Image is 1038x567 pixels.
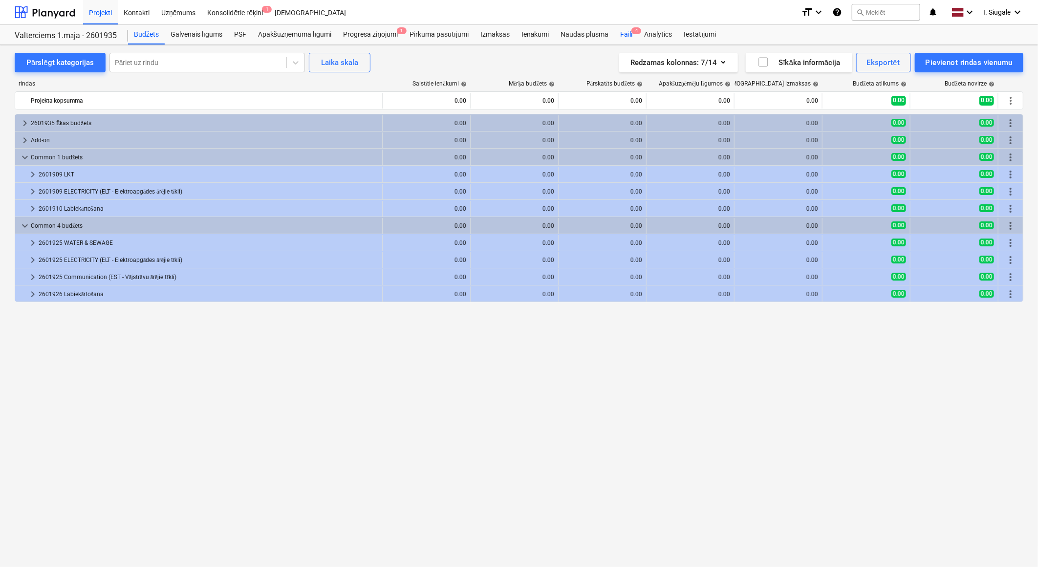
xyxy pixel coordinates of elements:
[387,188,466,195] div: 0.00
[979,153,994,161] span: 0.00
[475,93,554,109] div: 0.00
[562,257,642,263] div: 0.00
[39,286,378,302] div: 2601926 Labiekārtošana
[562,205,642,212] div: 0.00
[1005,95,1016,107] span: Vairāk darbību
[15,53,106,72] button: Pārslēgt kategorijas
[856,8,864,16] span: search
[738,171,818,178] div: 0.00
[128,25,165,44] a: Budžets
[19,134,31,146] span: keyboard_arrow_right
[252,25,337,44] a: Apakšuzņēmuma līgumi
[562,240,642,246] div: 0.00
[562,171,642,178] div: 0.00
[262,6,272,13] span: 1
[983,8,1011,16] span: I. Siugale
[631,56,726,69] div: Redzamas kolonnas : 7/14
[738,240,818,246] div: 0.00
[228,25,252,44] a: PSF
[813,6,824,18] i: keyboard_arrow_down
[27,203,39,215] span: keyboard_arrow_right
[891,290,906,298] span: 0.00
[562,291,642,298] div: 0.00
[945,80,995,87] div: Budžeta novirze
[891,273,906,281] span: 0.00
[19,220,31,232] span: keyboard_arrow_down
[27,288,39,300] span: keyboard_arrow_right
[387,291,466,298] div: 0.00
[811,81,819,87] span: help
[475,137,554,144] div: 0.00
[979,290,994,298] span: 0.00
[321,56,358,69] div: Laika skala
[928,6,938,18] i: notifications
[15,80,383,87] div: rindas
[738,291,818,298] div: 0.00
[387,257,466,263] div: 0.00
[738,274,818,281] div: 0.00
[39,252,378,268] div: 2601925 ELECTRICITY (ELT - Elektroapgādes ārējie tīkli)
[891,153,906,161] span: 0.00
[891,221,906,229] span: 0.00
[1005,203,1016,215] span: Vairāk darbību
[27,169,39,180] span: keyboard_arrow_right
[650,188,730,195] div: 0.00
[39,235,378,251] div: 2601925 WATER & SEWAGE
[738,222,818,229] div: 0.00
[562,137,642,144] div: 0.00
[757,56,841,69] div: Sīkāka informācija
[853,80,907,87] div: Budžeta atlikums
[915,53,1023,72] button: Pievienot rindas vienumu
[650,171,730,178] div: 0.00
[1005,134,1016,146] span: Vairāk darbību
[738,154,818,161] div: 0.00
[891,239,906,246] span: 0.00
[650,240,730,246] div: 0.00
[989,520,1038,567] iframe: Chat Widget
[475,171,554,178] div: 0.00
[1012,6,1023,18] i: keyboard_arrow_down
[926,56,1013,69] div: Pievienot rindas vienumu
[516,25,555,44] div: Ienākumi
[979,204,994,212] span: 0.00
[475,240,554,246] div: 0.00
[387,274,466,281] div: 0.00
[31,115,378,131] div: 2601935 Ēkas budžets
[746,53,852,72] button: Sīkāka informācija
[738,205,818,212] div: 0.00
[475,188,554,195] div: 0.00
[555,25,615,44] div: Naudas plūsma
[27,186,39,197] span: keyboard_arrow_right
[614,25,638,44] a: Faili4
[337,25,404,44] div: Progresa ziņojumi
[650,137,730,144] div: 0.00
[1005,117,1016,129] span: Vairāk darbību
[562,222,642,229] div: 0.00
[979,221,994,229] span: 0.00
[738,257,818,263] div: 0.00
[801,6,813,18] i: format_size
[650,120,730,127] div: 0.00
[987,81,995,87] span: help
[891,170,906,178] span: 0.00
[1005,152,1016,163] span: Vairāk darbību
[39,184,378,199] div: 2601909 ELECTRICITY (ELT - Elektroapgādes ārējie tīkli)
[165,25,228,44] div: Galvenais līgums
[15,31,116,41] div: Valterciems 1.māja - 2601935
[979,239,994,246] span: 0.00
[899,81,907,87] span: help
[459,81,467,87] span: help
[650,274,730,281] div: 0.00
[387,93,466,109] div: 0.00
[562,188,642,195] div: 0.00
[979,273,994,281] span: 0.00
[650,205,730,212] div: 0.00
[614,25,638,44] div: Faili
[738,188,818,195] div: 0.00
[1005,186,1016,197] span: Vairāk darbību
[678,25,722,44] a: Iestatījumi
[650,291,730,298] div: 0.00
